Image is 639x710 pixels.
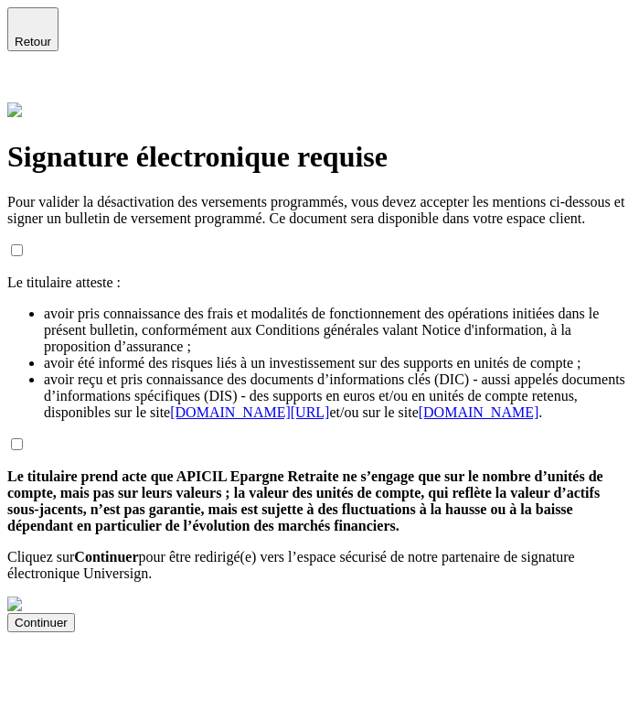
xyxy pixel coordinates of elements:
span: . [538,404,542,420]
span: Retour [15,35,51,48]
span: avoir reçu et pris connaissance des documents d’informations clés (DIC) - aussi appelés documents... [44,371,625,420]
li: avoir pris connaissance des frais et modalités de fonctionnement des opérations initiées dans le ... [44,306,632,355]
p: Le titulaire atteste : [7,274,632,291]
img: universign [7,597,84,613]
img: alexis.png [7,102,22,117]
a: [DOMAIN_NAME][URL] [170,404,329,420]
span: pour être redirigé(e) vers l’espace sécurisé de notre partenaire de signature électronique Univer... [7,549,575,581]
span: Continuer [74,549,138,565]
span: Cliquez sur [7,549,74,565]
span: et/ou sur le site [329,404,418,420]
a: [DOMAIN_NAME] [419,404,539,420]
button: Retour [7,7,59,51]
div: Continuer [15,616,68,629]
p: Pour valider la désactivation des versements programmés, vous devez accepter les mentions ci-dess... [7,194,632,227]
h1: Signature électronique requise [7,140,632,174]
button: Continuer [7,613,75,632]
li: avoir été informé des risques liés à un investissement sur des supports en unités de compte ; [44,355,632,371]
span: Le titulaire prend acte que APICIL Epargne Retraite ne s’engage que sur le nombre d’unités de com... [7,468,603,533]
